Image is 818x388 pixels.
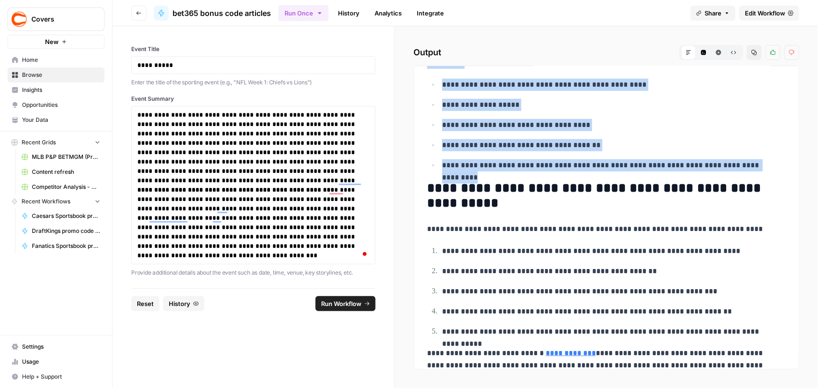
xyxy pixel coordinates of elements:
[31,15,88,24] span: Covers
[22,197,70,206] span: Recent Workflows
[22,116,100,124] span: Your Data
[8,35,105,49] button: New
[739,6,799,21] a: Edit Workflow
[22,86,100,94] span: Insights
[131,78,375,87] p: Enter the title of the sporting event (e.g., "NFL Week 1: Chiefs vs Lions")
[32,168,100,176] span: Content refresh
[8,97,105,112] a: Opportunities
[690,6,735,21] button: Share
[173,7,271,19] span: bet365 bonus code articles
[8,354,105,369] a: Usage
[11,11,28,28] img: Covers Logo
[32,242,100,250] span: Fanatics Sportsbook promo articles
[163,296,204,311] button: History
[32,227,100,235] span: DraftKings promo code articles
[22,358,100,366] span: Usage
[17,164,105,179] a: Content refresh
[369,6,407,21] a: Analytics
[8,67,105,82] a: Browse
[17,149,105,164] a: MLB P&P BETMGM (Production) Grid (1)
[169,299,190,308] span: History
[131,45,375,53] label: Event Title
[8,7,105,31] button: Workspace: Covers
[8,135,105,149] button: Recent Grids
[22,343,100,351] span: Settings
[22,138,56,147] span: Recent Grids
[131,296,159,311] button: Reset
[705,8,721,18] span: Share
[32,212,100,220] span: Caesars Sportsbook promo code articles
[8,112,105,127] a: Your Data
[32,153,100,161] span: MLB P&P BETMGM (Production) Grid (1)
[17,224,105,239] a: DraftKings promo code articles
[8,82,105,97] a: Insights
[17,179,105,194] a: Competitor Analysis - URL Specific Grid
[8,369,105,384] button: Help + Support
[278,5,329,21] button: Run Once
[321,299,361,308] span: Run Workflow
[22,373,100,381] span: Help + Support
[17,239,105,254] a: Fanatics Sportsbook promo articles
[131,268,375,277] p: Provide additional details about the event such as date, time, venue, key storylines, etc.
[137,110,369,260] div: To enrich screen reader interactions, please activate Accessibility in Grammarly extension settings
[413,45,799,60] h2: Output
[137,299,154,308] span: Reset
[8,52,105,67] a: Home
[45,37,59,46] span: New
[22,101,100,109] span: Opportunities
[315,296,375,311] button: Run Workflow
[411,6,450,21] a: Integrate
[22,71,100,79] span: Browse
[8,194,105,209] button: Recent Workflows
[32,183,100,191] span: Competitor Analysis - URL Specific Grid
[8,339,105,354] a: Settings
[131,95,375,103] label: Event Summary
[154,6,271,21] a: bet365 bonus code articles
[17,209,105,224] a: Caesars Sportsbook promo code articles
[332,6,365,21] a: History
[22,56,100,64] span: Home
[745,8,785,18] span: Edit Workflow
